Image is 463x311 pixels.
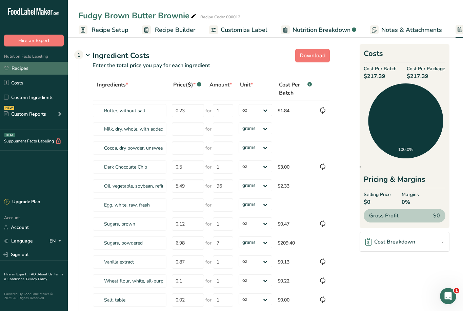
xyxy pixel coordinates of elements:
[381,25,442,35] span: Notes & Attachments
[360,232,449,252] a: Cost Breakdown
[209,22,267,38] a: Customize Label
[205,220,212,228] span: for
[407,72,445,80] span: $217.39
[205,277,212,285] span: for
[275,100,316,119] td: $1.84
[74,50,83,59] div: 1
[279,81,306,97] span: Cost Per Batch
[407,65,445,72] span: Cost Per Package
[240,81,253,89] span: Unit
[275,252,316,271] td: $0.13
[205,296,212,304] span: for
[49,237,64,245] div: EN
[79,61,330,78] p: Enter the total price you pay for each ingredient
[364,65,397,72] span: Cost Per Batch
[4,272,28,277] a: Hire an Expert .
[205,182,212,190] span: for
[92,25,128,35] span: Recipe Setup
[281,22,356,38] a: Nutrition Breakdown
[93,50,330,61] div: Ingredient Costs
[275,176,316,195] td: $2.33
[365,238,415,246] div: Cost Breakdown
[4,111,46,118] div: Custom Reports
[4,133,15,137] div: BETA
[275,271,316,290] td: $0.22
[38,272,54,277] a: About Us .
[205,107,212,114] span: for
[26,277,47,281] a: Privacy Policy
[364,191,391,198] span: Selling Price
[205,258,212,266] span: for
[205,125,212,133] span: for
[155,25,196,35] span: Recipe Builder
[4,106,14,110] div: NEW
[300,52,325,60] span: Download
[4,35,64,46] button: Hire an Expert
[370,22,442,38] a: Notes & Attachments
[29,272,38,277] a: FAQ .
[79,9,198,22] div: Fudgy Brown Butter Brownie
[4,199,40,206] div: Upgrade Plan
[275,290,316,309] td: $0.00
[454,288,459,293] span: 1
[440,288,456,304] iframe: Intercom live chat
[275,214,316,233] td: $0.47
[200,14,240,20] div: Recipe Code: 000012
[205,239,212,247] span: for
[209,81,232,89] span: Amount
[433,212,440,220] span: $0
[205,201,212,209] span: for
[364,198,391,206] span: $0
[79,22,128,38] a: Recipe Setup
[364,72,397,80] span: $217.39
[402,191,419,198] span: Margins
[4,292,64,300] div: Powered By FoodLabelMaker © 2025 All Rights Reserved
[402,198,419,206] span: 0%
[205,144,212,152] span: for
[173,81,201,89] div: Price($)
[369,212,399,220] span: Gross Profit
[341,165,361,169] span: Ingredients
[142,22,196,38] a: Recipe Builder
[364,174,445,188] div: Pricing & Margins
[205,163,212,171] span: for
[295,49,330,62] button: Download
[275,233,316,252] td: $209.40
[97,81,128,89] span: Ingredients
[275,157,316,176] td: $3.00
[4,272,63,281] a: Terms & Conditions .
[221,25,267,35] span: Customize Label
[293,25,350,35] span: Nutrition Breakdown
[4,235,33,247] a: Language
[364,48,445,62] h2: Costs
